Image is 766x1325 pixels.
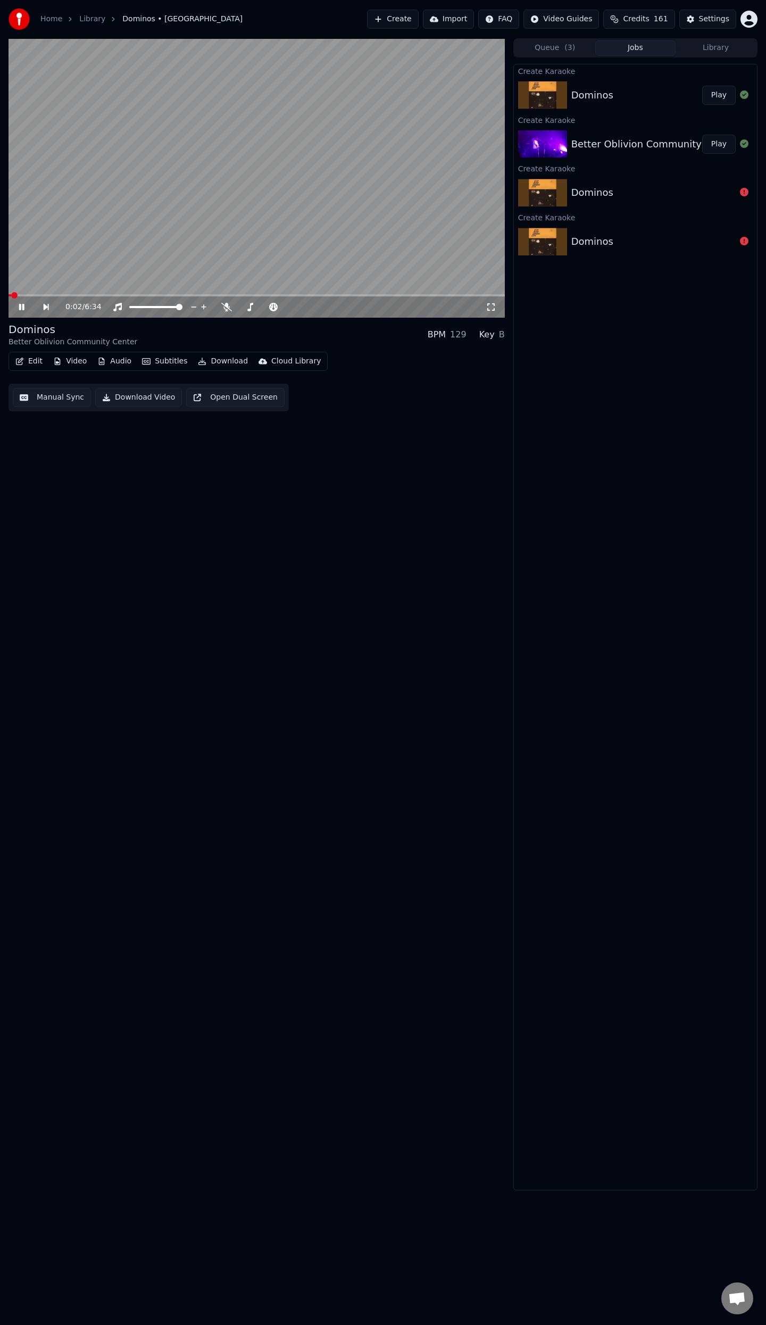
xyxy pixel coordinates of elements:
[11,354,47,369] button: Edit
[186,388,285,407] button: Open Dual Screen
[514,113,757,126] div: Create Karaoke
[702,135,736,154] button: Play
[367,10,419,29] button: Create
[40,14,62,24] a: Home
[423,10,474,29] button: Import
[571,185,613,200] div: Dominos
[93,354,136,369] button: Audio
[65,302,82,312] span: 0:02
[428,328,446,341] div: BPM
[514,162,757,175] div: Create Karaoke
[699,14,729,24] div: Settings
[138,354,191,369] button: Subtitles
[65,302,91,312] div: /
[523,10,599,29] button: Video Guides
[85,302,101,312] span: 6:34
[595,40,676,56] button: Jobs
[514,64,757,77] div: Create Karaoke
[122,14,243,24] span: Dominos • [GEOGRAPHIC_DATA]
[623,14,649,24] span: Credits
[654,14,668,24] span: 161
[514,211,757,223] div: Create Karaoke
[571,234,613,249] div: Dominos
[95,388,182,407] button: Download Video
[571,88,613,103] div: Dominos
[515,40,595,56] button: Queue
[40,14,243,24] nav: breadcrumb
[450,328,467,341] div: 129
[478,10,519,29] button: FAQ
[603,10,675,29] button: Credits161
[676,40,756,56] button: Library
[271,356,321,367] div: Cloud Library
[9,9,30,30] img: youka
[9,322,137,337] div: Dominos
[194,354,252,369] button: Download
[499,328,505,341] div: B
[9,337,137,347] div: Better Oblivion Community Center
[13,388,91,407] button: Manual Sync
[79,14,105,24] a: Library
[679,10,736,29] button: Settings
[702,86,736,105] button: Play
[564,43,575,53] span: ( 3 )
[49,354,91,369] button: Video
[479,328,495,341] div: Key
[721,1282,753,1314] div: Open chat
